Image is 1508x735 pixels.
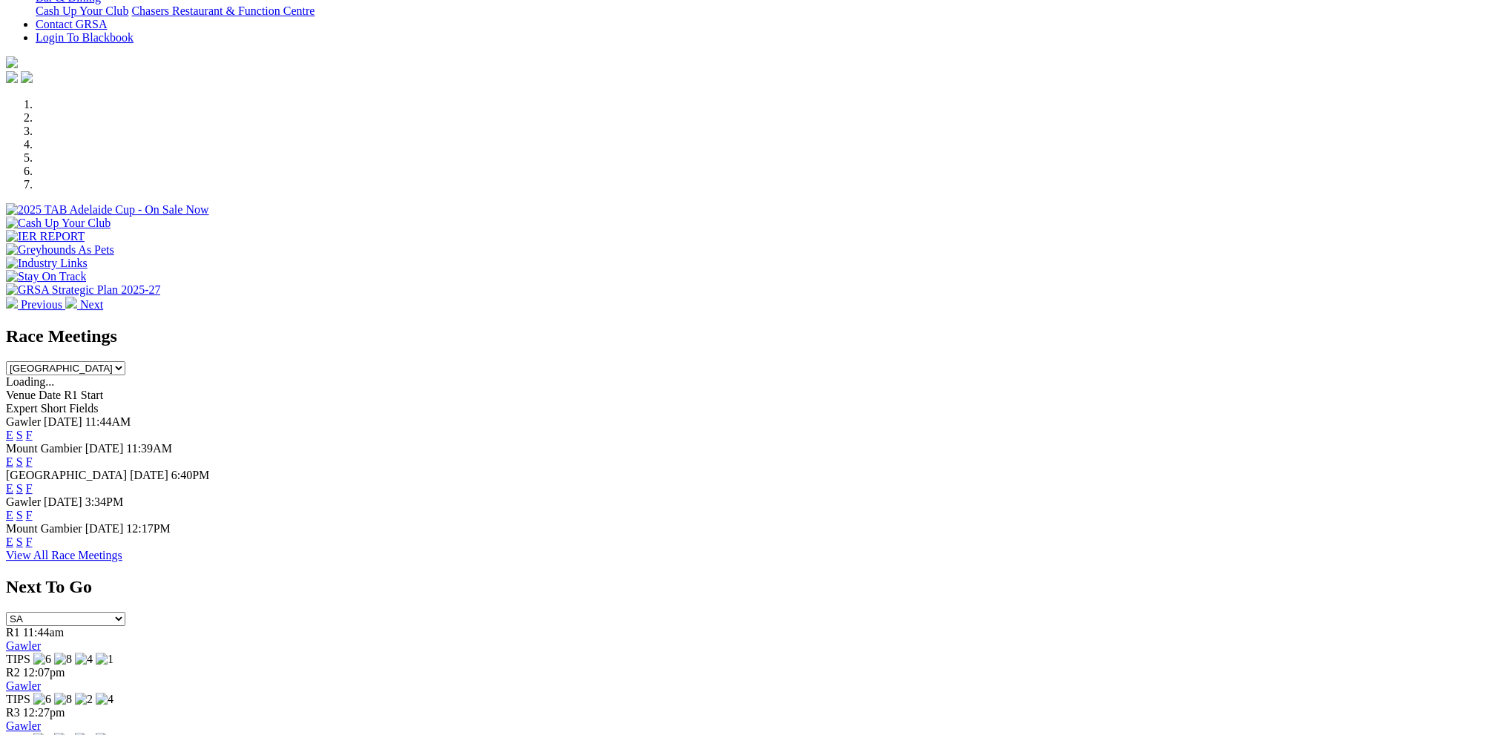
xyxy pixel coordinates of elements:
[85,495,124,508] span: 3:34PM
[80,298,103,311] span: Next
[54,653,72,666] img: 8
[6,297,18,309] img: chevron-left-pager-white.svg
[39,389,61,401] span: Date
[65,298,103,311] a: Next
[26,482,33,495] a: F
[96,693,113,706] img: 4
[6,455,13,468] a: E
[6,679,41,692] a: Gawler
[6,217,111,230] img: Cash Up Your Club
[69,402,98,415] span: Fields
[6,639,41,652] a: Gawler
[6,442,82,455] span: Mount Gambier
[6,535,13,548] a: E
[85,415,131,428] span: 11:44AM
[36,18,107,30] a: Contact GRSA
[23,706,65,719] span: 12:27pm
[36,31,134,44] a: Login To Blackbook
[6,577,1502,597] h2: Next To Go
[16,482,23,495] a: S
[33,693,51,706] img: 6
[6,509,13,521] a: E
[26,509,33,521] a: F
[16,429,23,441] a: S
[75,693,93,706] img: 2
[44,415,82,428] span: [DATE]
[26,455,33,468] a: F
[6,495,41,508] span: Gawler
[85,522,124,535] span: [DATE]
[65,297,77,309] img: chevron-right-pager-white.svg
[6,719,41,732] a: Gawler
[21,298,62,311] span: Previous
[6,522,82,535] span: Mount Gambier
[96,653,113,666] img: 1
[6,257,88,270] img: Industry Links
[126,522,171,535] span: 12:17PM
[6,283,160,297] img: GRSA Strategic Plan 2025-27
[16,535,23,548] a: S
[6,326,1502,346] h2: Race Meetings
[6,71,18,83] img: facebook.svg
[16,509,23,521] a: S
[171,469,210,481] span: 6:40PM
[36,4,1502,18] div: Bar & Dining
[16,455,23,468] a: S
[6,203,209,217] img: 2025 TAB Adelaide Cup - On Sale Now
[6,549,122,561] a: View All Race Meetings
[6,482,13,495] a: E
[6,653,30,665] span: TIPS
[75,653,93,666] img: 4
[54,693,72,706] img: 8
[23,626,64,639] span: 11:44am
[6,626,20,639] span: R1
[41,402,67,415] span: Short
[6,56,18,68] img: logo-grsa-white.png
[6,469,127,481] span: [GEOGRAPHIC_DATA]
[6,666,20,679] span: R2
[6,243,114,257] img: Greyhounds As Pets
[130,469,168,481] span: [DATE]
[131,4,315,17] a: Chasers Restaurant & Function Centre
[64,389,103,401] span: R1 Start
[6,402,38,415] span: Expert
[6,230,85,243] img: IER REPORT
[33,653,51,666] img: 6
[6,429,13,441] a: E
[6,693,30,705] span: TIPS
[6,270,86,283] img: Stay On Track
[26,535,33,548] a: F
[6,415,41,428] span: Gawler
[26,429,33,441] a: F
[36,4,128,17] a: Cash Up Your Club
[21,71,33,83] img: twitter.svg
[126,442,172,455] span: 11:39AM
[44,495,82,508] span: [DATE]
[6,375,54,388] span: Loading...
[85,442,124,455] span: [DATE]
[6,389,36,401] span: Venue
[23,666,65,679] span: 12:07pm
[6,298,65,311] a: Previous
[6,706,20,719] span: R3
